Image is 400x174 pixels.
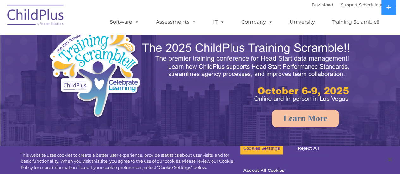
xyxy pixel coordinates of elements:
[289,142,328,155] button: Reject All
[4,0,67,32] img: ChildPlus by Procare Solutions
[283,16,321,28] a: University
[383,153,397,166] button: Close
[341,2,358,7] a: Support
[359,2,396,7] a: Schedule A Demo
[235,16,279,28] a: Company
[103,16,145,28] a: Software
[21,152,240,171] div: This website uses cookies to create a better user experience, provide statistics about user visit...
[150,16,203,28] a: Assessments
[312,2,396,7] font: |
[312,2,333,7] a: Download
[325,16,386,28] a: Training Scramble!!
[272,110,339,127] a: Learn More
[240,142,283,155] button: Cookies Settings
[207,16,231,28] a: IT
